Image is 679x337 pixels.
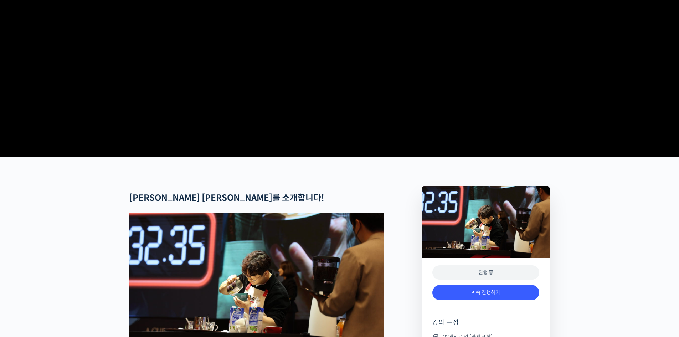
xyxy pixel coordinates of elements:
a: 설정 [92,226,137,244]
div: 진행 중 [432,265,539,280]
a: 대화 [47,226,92,244]
a: 계속 진행하기 [432,285,539,300]
h4: 강의 구성 [432,318,539,332]
span: 설정 [110,237,119,242]
h2: [PERSON_NAME] [PERSON_NAME]를 소개합니다! [129,193,384,203]
span: 홈 [22,237,27,242]
span: 대화 [65,237,74,243]
a: 홈 [2,226,47,244]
